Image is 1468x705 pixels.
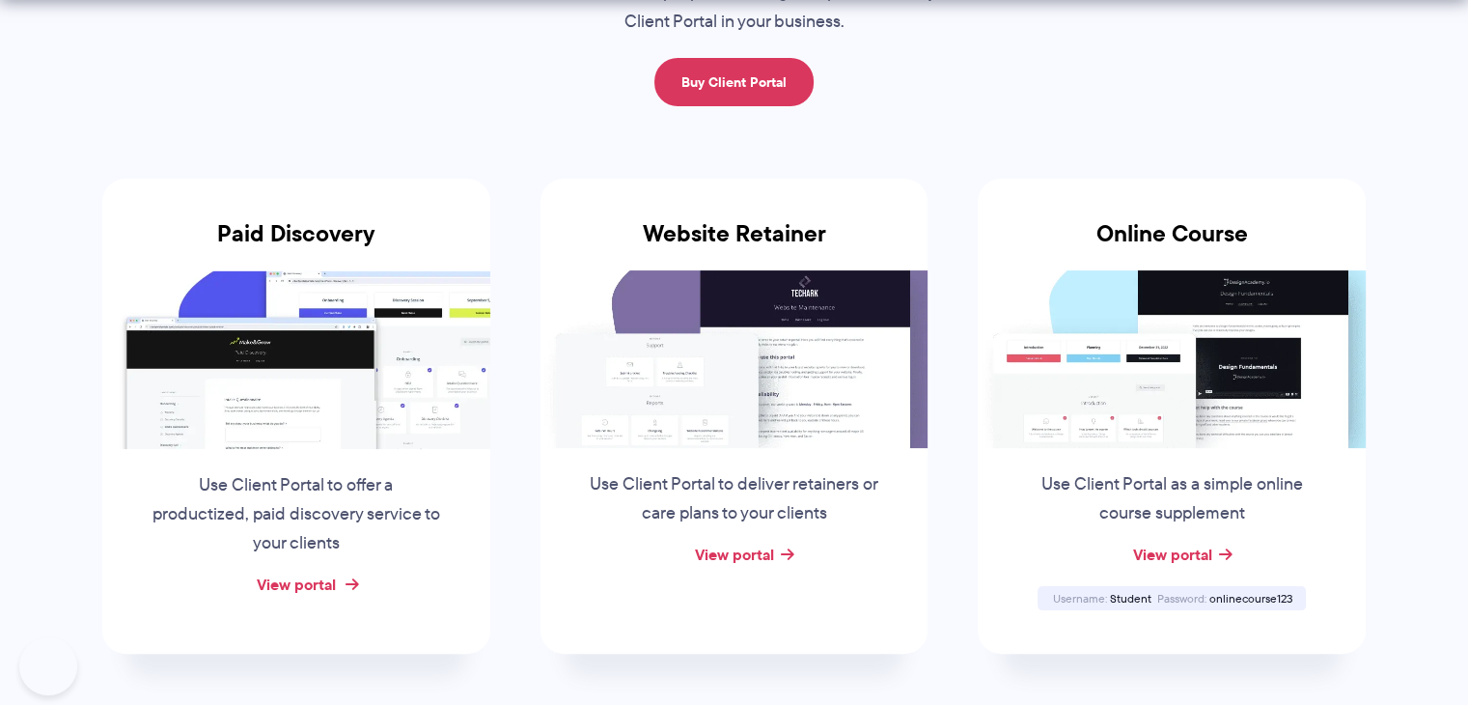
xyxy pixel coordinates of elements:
a: View portal [1132,543,1211,566]
span: Student [1109,590,1150,606]
p: Use Client Portal to deliver retainers or care plans to your clients [587,470,880,528]
span: Password [1156,590,1205,606]
span: onlinecourse123 [1208,590,1291,606]
a: View portal [257,573,336,596]
a: Buy Client Portal [654,58,814,106]
p: Use Client Portal as a simple online course supplement [1025,470,1318,528]
h3: Website Retainer [540,220,928,270]
h3: Online Course [978,220,1366,270]
p: Use Client Portal to offer a productized, paid discovery service to your clients [150,471,443,558]
span: Username [1052,590,1106,606]
iframe: Toggle Customer Support [19,637,77,695]
a: View portal [694,543,773,566]
h3: Paid Discovery [102,220,490,270]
